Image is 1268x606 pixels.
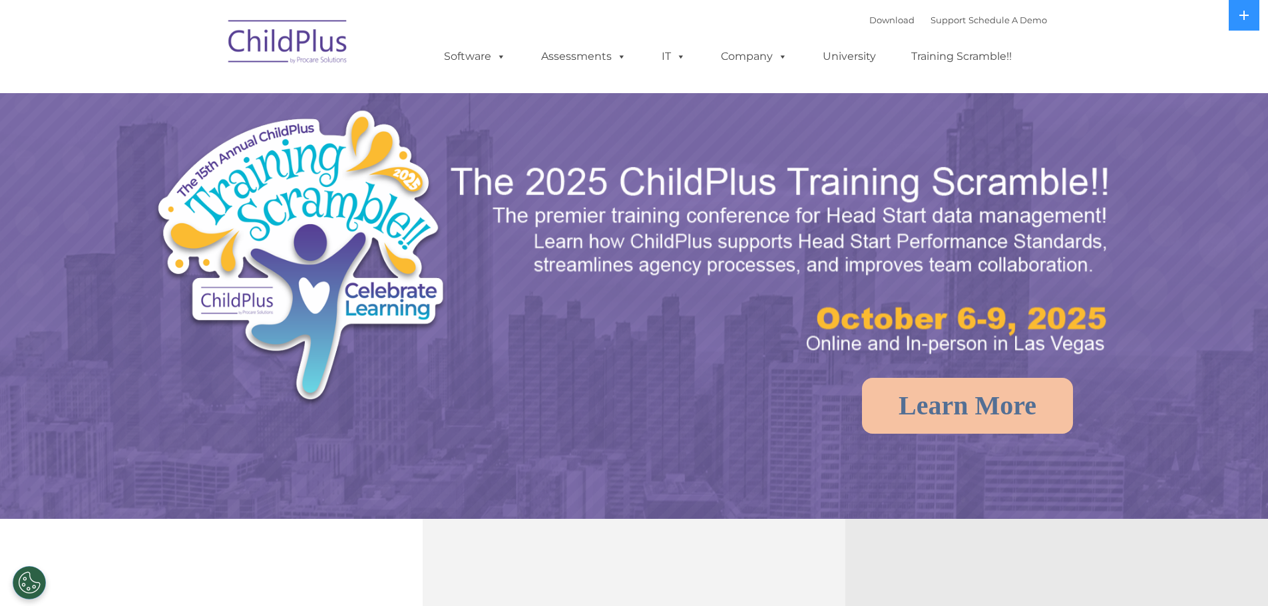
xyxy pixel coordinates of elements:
a: Schedule A Demo [968,15,1047,25]
a: Learn More [862,378,1073,434]
a: Training Scramble!! [898,43,1025,70]
a: University [809,43,889,70]
a: Download [869,15,915,25]
a: Support [931,15,966,25]
a: Assessments [528,43,640,70]
font: | [869,15,1047,25]
img: ChildPlus by Procare Solutions [222,11,355,77]
a: Software [431,43,519,70]
button: Cookies Settings [13,566,46,599]
a: IT [648,43,699,70]
a: Company [708,43,801,70]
